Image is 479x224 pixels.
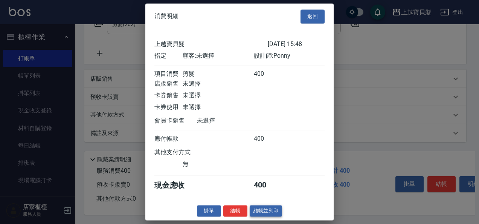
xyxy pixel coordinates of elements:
button: 結帳並列印 [250,205,282,217]
div: 未選擇 [183,80,253,88]
button: 返回 [301,9,325,23]
div: 400 [254,70,282,78]
div: 顧客: 未選擇 [183,52,253,60]
div: 現金應收 [154,180,197,190]
div: 其他支付方式 [154,149,211,156]
div: [DATE] 15:48 [268,40,325,48]
div: 剪髮 [183,70,253,78]
button: 掛單 [197,205,221,217]
div: 卡券銷售 [154,92,183,100]
div: 項目消費 [154,70,183,78]
div: 未選擇 [197,117,268,125]
div: 會員卡銷售 [154,117,197,125]
div: 店販銷售 [154,80,183,88]
span: 消費明細 [154,13,178,20]
div: 400 [254,180,282,190]
div: 設計師: Ponny [254,52,325,60]
div: 無 [183,160,253,168]
div: 未選擇 [183,92,253,100]
button: 結帳 [223,205,247,217]
div: 未選擇 [183,103,253,111]
div: 應付帳款 [154,135,183,143]
div: 上越寶貝髮 [154,40,268,48]
div: 卡券使用 [154,103,183,111]
div: 400 [254,135,282,143]
div: 指定 [154,52,183,60]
